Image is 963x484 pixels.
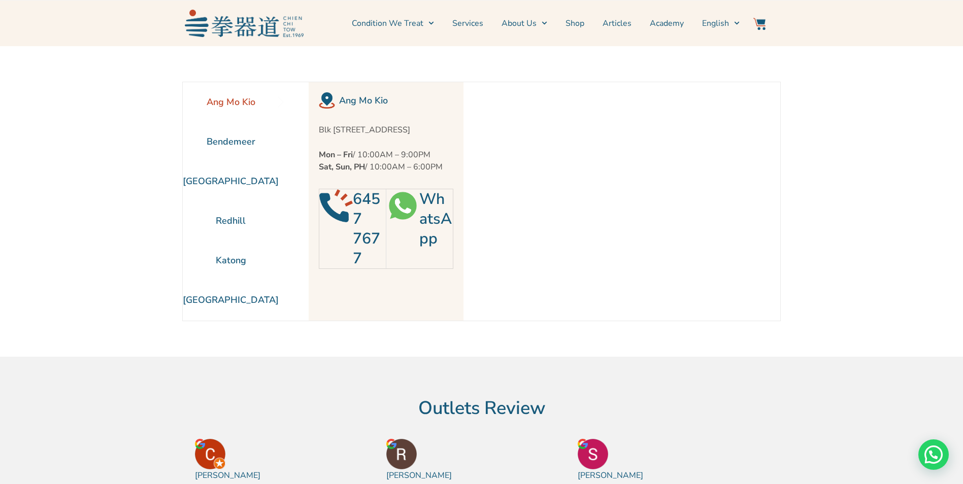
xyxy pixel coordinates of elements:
[386,469,452,481] a: [PERSON_NAME]
[603,11,632,36] a: Articles
[319,149,353,160] strong: Mon – Fri
[753,18,766,30] img: Website Icon-03
[319,149,453,173] p: / 10:00AM – 9:00PM / 10:00AM – 6:00PM
[452,11,483,36] a: Services
[463,82,751,321] iframe: Chien Chi Tow Healthcare Ang Mo Kio
[309,11,740,36] nav: Menu
[650,11,684,36] a: Academy
[566,11,584,36] a: Shop
[352,11,434,36] a: Condition We Treat
[195,469,260,481] a: [PERSON_NAME]
[195,439,225,469] img: Cherine Ng
[339,93,453,108] h2: Ang Mo Kio
[419,189,452,249] a: WhatsApp
[702,11,740,36] a: English
[319,124,453,136] p: Blk [STREET_ADDRESS]
[386,439,417,469] img: Roy Chan
[702,17,729,29] span: English
[190,397,774,420] h2: Outlets Review
[353,189,380,269] a: 6457 7677
[502,11,547,36] a: About Us
[578,439,608,469] img: Sharon Lim
[319,161,365,172] strong: Sat, Sun, PH
[578,469,643,481] a: [PERSON_NAME]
